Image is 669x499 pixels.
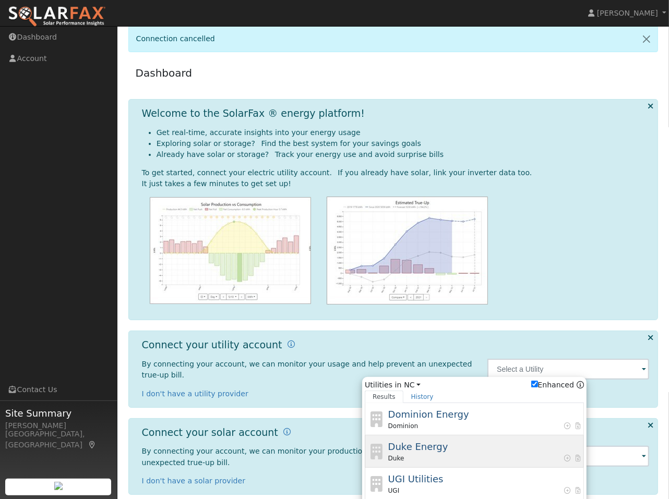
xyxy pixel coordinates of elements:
[388,486,400,495] span: UGI
[388,454,404,463] span: Duke
[403,391,441,403] a: History
[531,381,538,387] input: Enhanced
[142,447,444,466] span: By connecting your account, we can monitor your production and help prevent an unexpected true-up...
[597,9,658,17] span: [PERSON_NAME]
[388,473,444,484] span: UGI Utilities
[136,67,193,79] a: Dashboard
[388,409,469,420] span: Dominion Energy
[54,482,63,490] img: retrieve
[142,167,650,178] div: To get started, connect your electric utility account. If you already have solar, link your inver...
[5,429,112,451] div: [GEOGRAPHIC_DATA], [GEOGRAPHIC_DATA]
[88,441,97,449] a: Map
[142,427,278,439] h1: Connect your solar account
[128,26,659,52] div: Connection cancelled
[636,26,658,52] a: Close
[564,486,571,495] span: Enhanced Provider
[531,380,584,391] span: Show enhanced providers
[574,454,582,463] span: Has bill PDF's
[142,339,282,351] h1: Connect your utility account
[157,149,650,160] li: Already have solar or storage? Track your energy use and avoid surprise bills
[142,390,248,398] a: I don't have a utility provider
[142,360,472,379] span: By connecting your account, we can monitor your usage and help prevent an unexpected true-up bill.
[8,6,106,28] img: SolarFax
[574,421,582,431] span: Has bill PDF's
[365,380,584,391] span: Utilities in
[564,454,571,463] span: Enhanced Provider
[564,421,571,431] span: Enhanced Provider
[365,391,403,403] a: Results
[5,420,112,431] div: [PERSON_NAME]
[487,359,649,380] input: Select a Utility
[142,107,365,119] h1: Welcome to the SolarFax ® energy platform!
[142,477,246,485] a: I don't have a solar provider
[388,421,419,431] span: Dominion
[157,138,650,149] li: Exploring solar or storage? Find the best system for your savings goals
[388,441,448,452] span: Duke Energy
[531,380,575,391] label: Enhanced
[157,127,650,138] li: Get real-time, accurate insights into your energy usage
[5,406,112,420] span: Site Summary
[404,380,421,391] a: NC
[577,381,584,389] a: Enhanced Providers
[142,178,650,189] div: It just takes a few minutes to get set up!
[574,486,582,495] span: Has bill PDF's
